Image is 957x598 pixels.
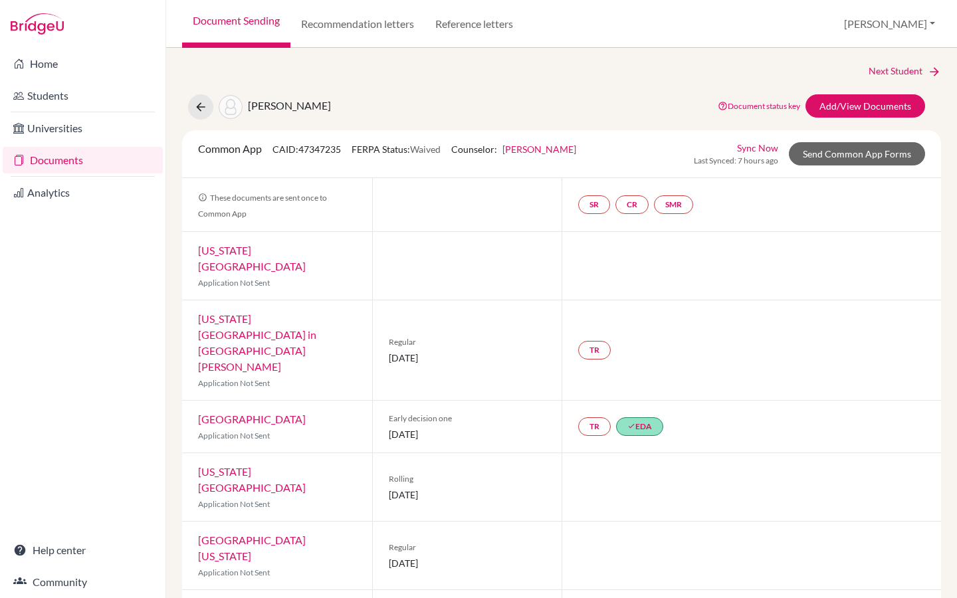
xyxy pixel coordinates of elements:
span: Rolling [389,473,546,485]
img: Bridge-U [11,13,64,35]
a: doneEDA [616,417,663,436]
a: Students [3,82,163,109]
a: Analytics [3,179,163,206]
a: Home [3,50,163,77]
span: Regular [389,542,546,553]
span: FERPA Status: [352,144,441,155]
span: Waived [410,144,441,155]
span: Common App [198,142,262,155]
span: [PERSON_NAME] [248,99,331,112]
span: Last Synced: 7 hours ago [694,155,778,167]
a: SMR [654,195,693,214]
span: Application Not Sent [198,278,270,288]
a: Community [3,569,163,595]
a: [US_STATE][GEOGRAPHIC_DATA] [198,244,306,272]
i: done [627,422,635,430]
span: [DATE] [389,351,546,365]
span: [DATE] [389,427,546,441]
a: SR [578,195,610,214]
span: CAID: 47347235 [272,144,341,155]
a: Sync Now [737,141,778,155]
a: Add/View Documents [805,94,925,118]
a: TR [578,341,611,359]
a: [PERSON_NAME] [502,144,576,155]
span: Application Not Sent [198,378,270,388]
span: Regular [389,336,546,348]
button: [PERSON_NAME] [838,11,941,37]
span: Application Not Sent [198,499,270,509]
a: [GEOGRAPHIC_DATA][US_STATE] [198,534,306,562]
span: Early decision one [389,413,546,425]
a: CR [615,195,649,214]
a: TR [578,417,611,436]
span: Application Not Sent [198,567,270,577]
a: [US_STATE][GEOGRAPHIC_DATA] in [GEOGRAPHIC_DATA][PERSON_NAME] [198,312,316,373]
a: Next Student [869,64,941,78]
span: Application Not Sent [198,431,270,441]
a: [GEOGRAPHIC_DATA] [198,413,306,425]
a: Document status key [718,101,800,111]
span: These documents are sent once to Common App [198,193,327,219]
span: Counselor: [451,144,576,155]
a: [US_STATE][GEOGRAPHIC_DATA] [198,465,306,494]
span: [DATE] [389,488,546,502]
a: Universities [3,115,163,142]
span: [DATE] [389,556,546,570]
a: Help center [3,537,163,563]
a: Documents [3,147,163,173]
a: Send Common App Forms [789,142,925,165]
